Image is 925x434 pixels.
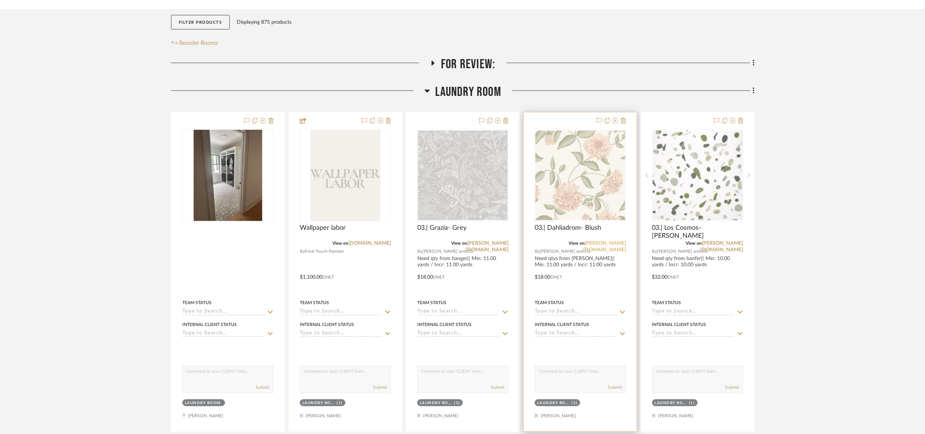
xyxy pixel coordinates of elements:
[653,129,743,221] div: 0
[417,248,422,255] span: By
[535,131,625,220] img: 03.| Dahliadrom- Blush
[441,57,495,72] span: For Review:
[332,241,348,245] span: View on
[686,241,702,245] span: View on
[540,248,591,255] span: [PERSON_NAME] and Co.
[417,299,446,306] div: Team Status
[653,131,743,220] img: 03.| Los Cosmos- Moss
[179,39,218,47] span: Reorder Rooms
[652,309,735,315] input: Type to Search…
[608,384,622,391] button: Submit
[300,299,329,306] div: Team Status
[417,224,467,232] span: 03.| Grazia- Grey
[300,321,354,328] div: Internal Client Status
[583,241,626,252] a: [PERSON_NAME][DOMAIN_NAME]
[535,299,564,306] div: Team Status
[535,330,617,337] input: Type to Search…
[422,248,474,255] span: [PERSON_NAME] and Co.
[652,299,681,306] div: Team Status
[535,129,626,221] div: 0
[418,131,508,220] img: 03.| Grazia- Grey
[572,400,578,406] div: (1)
[171,15,230,30] button: Filter Products
[535,321,589,328] div: Internal Client Status
[535,309,617,315] input: Type to Search…
[451,241,467,245] span: View on
[348,241,391,246] a: [DOMAIN_NAME]
[171,39,218,47] button: Reorder Rooms
[537,400,570,406] div: Laundry Room
[305,248,344,255] span: Final Touch Painters
[417,321,472,328] div: Internal Client Status
[655,400,688,406] div: Laundry Room
[535,224,601,232] span: 03.| Dahliadrom- Blush
[652,224,743,240] span: 03.| Los Cosmos- [PERSON_NAME]
[701,241,743,252] a: [PERSON_NAME][DOMAIN_NAME]
[725,384,739,391] button: Submit
[256,384,270,391] button: Submit
[689,400,696,406] div: (1)
[237,15,292,30] div: Displaying 875 products
[300,248,305,255] span: By
[417,330,500,337] input: Type to Search…
[657,248,709,255] span: [PERSON_NAME] and Co.
[420,400,453,406] div: Laundry Room
[491,384,504,391] button: Submit
[194,130,262,221] img: null
[310,130,381,221] img: Wallpaper labor
[652,321,707,328] div: Internal Client Status
[302,400,335,406] div: Laundry Room
[535,248,540,255] span: By
[436,84,501,100] span: Laundry Room
[300,309,382,315] input: Type to Search…
[300,330,382,337] input: Type to Search…
[466,241,508,252] a: [PERSON_NAME][DOMAIN_NAME]
[182,309,265,315] input: Type to Search…
[569,241,585,245] span: View on
[652,330,735,337] input: Type to Search…
[652,248,657,255] span: By
[454,400,461,406] div: (1)
[373,384,387,391] button: Submit
[182,330,265,337] input: Type to Search…
[337,400,343,406] div: (1)
[417,309,500,315] input: Type to Search…
[182,321,237,328] div: Internal Client Status
[185,400,221,406] div: Laundry Room
[300,224,346,232] span: Wallpaper labor
[182,299,212,306] div: Team Status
